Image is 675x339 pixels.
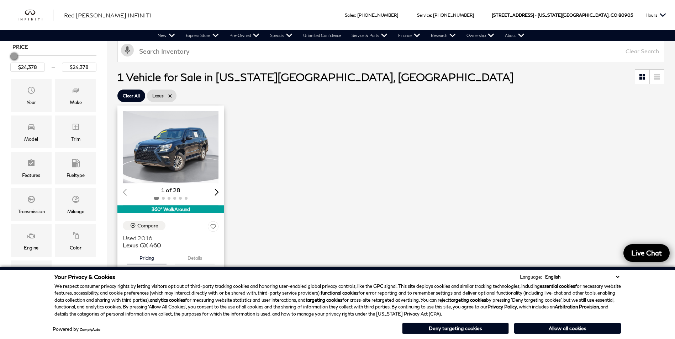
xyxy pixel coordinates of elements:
[628,248,665,257] span: Live Chat
[18,10,53,21] img: INFINITI
[180,30,224,41] a: Express Store
[24,135,38,143] div: Model
[543,273,621,280] select: Language Select
[70,244,81,252] div: Color
[11,188,52,221] div: TransmissionTransmission
[10,63,45,72] input: Minimum
[123,111,220,183] img: 2016 Lexus GX 460 1
[152,30,180,41] a: New
[306,297,342,303] strong: targeting cookies
[117,70,513,83] span: 1 Vehicle for Sale in [US_STATE][GEOGRAPHIC_DATA], [GEOGRAPHIC_DATA]
[123,186,218,194] div: 1 of 28
[27,193,36,208] span: Transmission
[555,304,599,310] strong: Arbitration Provision
[64,11,151,20] a: Red [PERSON_NAME] INFINITI
[27,121,36,135] span: Model
[72,157,80,171] span: Fueltype
[12,44,94,50] h5: Price
[27,84,36,98] span: Year
[22,171,40,179] div: Features
[10,53,17,60] div: Maximum Price
[137,222,158,229] div: Compare
[64,12,151,18] span: Red [PERSON_NAME] INFINITI
[431,12,432,18] span: :
[123,235,218,249] a: Used 2016Lexus GX 460
[449,297,486,303] strong: targeting cookies
[27,266,36,280] span: Bodystyle
[426,30,461,41] a: Research
[123,235,213,242] span: Used 2016
[461,30,500,41] a: Ownership
[224,30,265,41] a: Pre-Owned
[433,12,474,18] a: [PHONE_NUMBER]
[150,297,185,303] strong: analytics cookies
[67,171,85,179] div: Fueltype
[71,135,80,143] div: Trim
[80,327,100,332] a: ComplyAuto
[54,273,115,280] span: Your Privacy & Cookies
[355,12,356,18] span: :
[623,244,670,262] a: Live Chat
[514,323,621,334] button: Allow all cookies
[11,115,52,148] div: ModelModel
[27,230,36,244] span: Engine
[175,249,215,264] button: details tab
[62,63,96,72] input: Maximum
[127,249,167,264] button: pricing tab
[70,98,82,106] div: Make
[123,221,165,230] button: Compare Vehicle
[345,12,355,18] span: Sales
[540,283,575,289] strong: essential cookies
[72,230,80,244] span: Color
[208,221,218,234] button: Save Vehicle
[393,30,426,41] a: Finance
[53,327,100,332] div: Powered by
[72,84,80,98] span: Make
[67,208,84,215] div: Mileage
[27,157,36,171] span: Features
[55,188,96,221] div: MileageMileage
[298,30,346,41] a: Unlimited Confidence
[487,304,517,310] a: Privacy Policy
[152,30,530,41] nav: Main Navigation
[500,30,530,41] a: About
[123,242,213,249] span: Lexus GX 460
[72,121,80,135] span: Trim
[11,224,52,257] div: EngineEngine
[72,193,80,208] span: Mileage
[123,111,220,183] div: 1 / 2
[402,323,509,334] button: Deny targeting cookies
[417,12,431,18] span: Service
[11,260,52,293] div: BodystyleBodystyle
[10,50,96,72] div: Price
[55,152,96,184] div: FueltypeFueltype
[11,152,52,184] div: FeaturesFeatures
[265,30,298,41] a: Specials
[18,208,45,215] div: Transmission
[117,205,224,213] div: 360° WalkAround
[121,44,134,56] svg: Click to toggle on voice search
[346,30,393,41] a: Service & Parts
[55,79,96,112] div: MakeMake
[215,189,219,195] div: Next slide
[117,40,664,62] input: Search Inventory
[55,115,96,148] div: TrimTrim
[54,283,621,318] p: We respect consumer privacy rights by letting visitors opt out of third-party tracking cookies an...
[152,91,164,100] span: Lexus
[357,12,398,18] a: [PHONE_NUMBER]
[123,91,140,100] span: Clear All
[321,290,358,296] strong: functional cookies
[11,79,52,112] div: YearYear
[520,275,542,279] div: Language:
[24,244,38,252] div: Engine
[55,224,96,257] div: ColorColor
[27,98,36,106] div: Year
[492,12,633,18] a: [STREET_ADDRESS] • [US_STATE][GEOGRAPHIC_DATA], CO 80905
[18,10,53,21] a: infiniti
